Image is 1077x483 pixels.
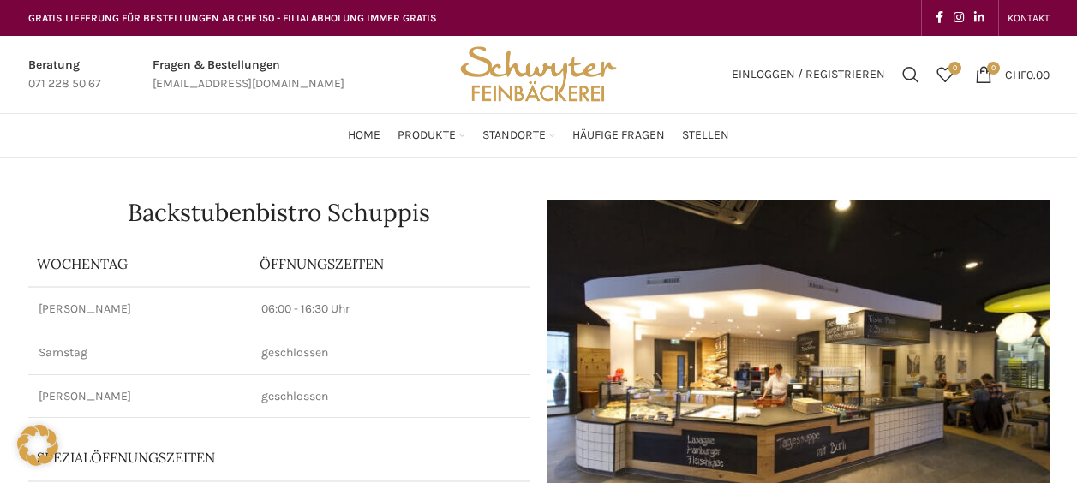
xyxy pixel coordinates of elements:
p: 06:00 - 16:30 Uhr [261,301,520,318]
h1: Backstubenbistro Schuppis [28,200,530,224]
span: GRATIS LIEFERUNG FÜR BESTELLUNGEN AB CHF 150 - FILIALABHOLUNG IMMER GRATIS [28,12,437,24]
span: KONTAKT [1008,12,1050,24]
a: Home [348,118,380,152]
p: geschlossen [261,344,520,361]
a: Produkte [398,118,465,152]
img: Bäckerei Schwyter [454,36,622,113]
a: Facebook social link [930,6,948,30]
a: Stellen [682,118,729,152]
div: Meine Wunschliste [928,57,962,92]
a: Infobox link [28,56,101,94]
a: 0 [928,57,962,92]
a: Standorte [482,118,555,152]
a: Infobox link [153,56,344,94]
a: Einloggen / Registrieren [723,57,894,92]
span: 0 [987,62,1000,75]
p: Spezialöffnungszeiten [37,448,439,467]
a: KONTAKT [1008,1,1050,35]
span: 0 [948,62,961,75]
div: Secondary navigation [999,1,1058,35]
p: ÖFFNUNGSZEITEN [260,254,522,273]
span: Häufige Fragen [572,128,665,144]
a: Häufige Fragen [572,118,665,152]
span: Stellen [682,128,729,144]
span: Standorte [482,128,546,144]
bdi: 0.00 [1005,67,1050,81]
a: Suchen [894,57,928,92]
p: [PERSON_NAME] [39,388,241,405]
p: Samstag [39,344,241,361]
span: CHF [1005,67,1026,81]
span: Produkte [398,128,456,144]
span: Home [348,128,380,144]
p: Wochentag [37,254,242,273]
p: geschlossen [261,388,520,405]
p: [PERSON_NAME] [39,301,241,318]
a: Instagram social link [948,6,969,30]
a: Linkedin social link [969,6,990,30]
a: 0 CHF0.00 [966,57,1058,92]
a: Site logo [454,66,622,80]
span: Einloggen / Registrieren [732,69,885,80]
div: Main navigation [20,118,1058,152]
